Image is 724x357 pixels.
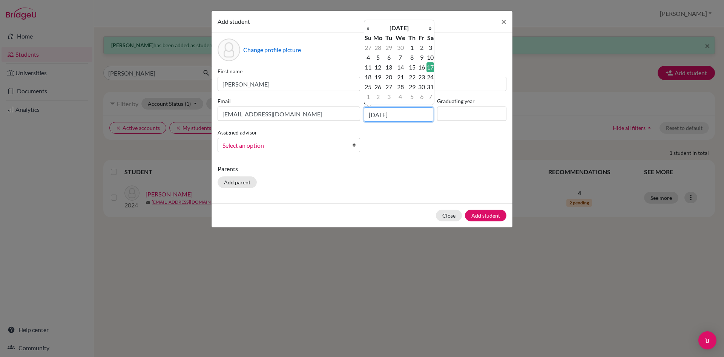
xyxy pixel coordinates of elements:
[407,72,417,82] td: 22
[417,92,426,102] td: 6
[426,23,434,33] th: »
[384,62,394,72] td: 13
[394,33,407,43] th: We
[218,39,240,61] div: Profile picture
[417,53,426,62] td: 9
[407,43,417,53] td: 1
[372,92,384,102] td: 2
[364,43,372,53] td: 27
[372,43,384,53] td: 28
[417,33,426,43] th: Fr
[364,62,372,72] td: 11
[364,53,372,62] td: 4
[407,53,417,62] td: 8
[394,92,407,102] td: 4
[372,82,384,92] td: 26
[372,53,384,62] td: 5
[384,53,394,62] td: 6
[364,107,433,122] input: dd/mm/yyyy
[364,33,372,43] th: Su
[437,97,506,105] label: Graduating year
[372,62,384,72] td: 12
[407,92,417,102] td: 5
[426,82,434,92] td: 31
[384,72,394,82] td: 20
[218,164,506,173] p: Parents
[364,92,372,102] td: 1
[407,33,417,43] th: Th
[495,11,512,32] button: Close
[384,82,394,92] td: 27
[501,16,506,27] span: ×
[426,62,434,72] td: 17
[364,67,506,75] label: Surname
[384,92,394,102] td: 3
[394,62,407,72] td: 14
[426,53,434,62] td: 10
[436,210,462,221] button: Close
[426,43,434,53] td: 3
[372,23,426,33] th: [DATE]
[372,72,384,82] td: 19
[394,82,407,92] td: 28
[426,92,434,102] td: 7
[218,18,250,25] span: Add student
[372,33,384,43] th: Mo
[218,97,360,105] label: Email
[394,53,407,62] td: 7
[218,176,257,188] button: Add parent
[384,43,394,53] td: 29
[384,33,394,43] th: Tu
[364,72,372,82] td: 18
[417,72,426,82] td: 23
[407,62,417,72] td: 15
[698,331,716,349] div: Open Intercom Messenger
[394,72,407,82] td: 21
[426,33,434,43] th: Sa
[364,23,372,33] th: «
[218,128,257,136] label: Assigned advisor
[394,43,407,53] td: 30
[364,82,372,92] td: 25
[218,67,360,75] label: First name
[426,72,434,82] td: 24
[417,43,426,53] td: 2
[417,62,426,72] td: 16
[465,210,506,221] button: Add student
[407,82,417,92] td: 29
[222,141,345,150] span: Select an option
[417,82,426,92] td: 30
